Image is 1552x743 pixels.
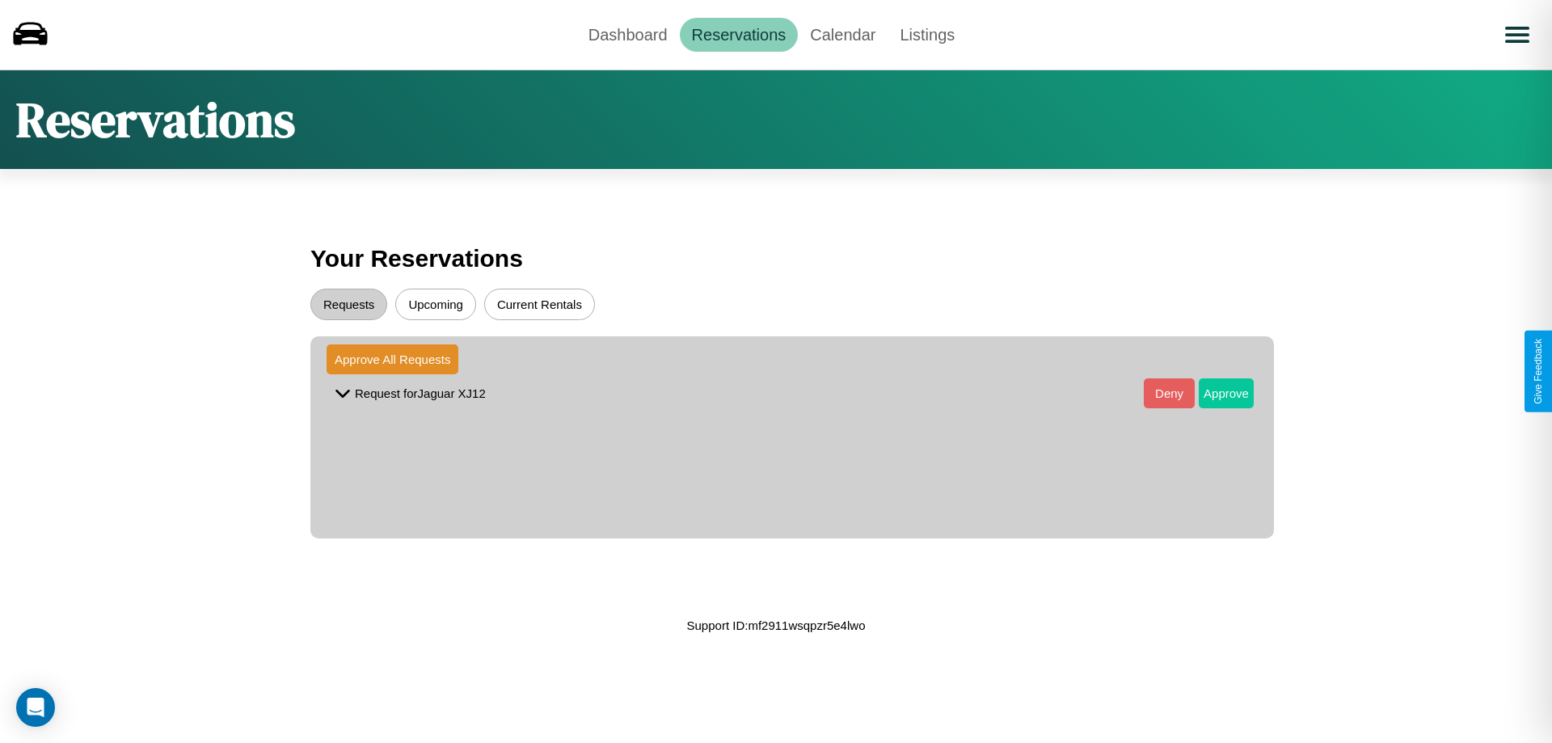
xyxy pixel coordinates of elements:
button: Approve All Requests [327,344,458,374]
a: Reservations [680,18,799,52]
h1: Reservations [16,87,295,153]
button: Current Rentals [484,289,595,320]
div: Give Feedback [1533,339,1544,404]
a: Listings [888,18,967,52]
button: Upcoming [395,289,476,320]
a: Dashboard [576,18,680,52]
button: Approve [1199,378,1254,408]
button: Requests [310,289,387,320]
p: Request for Jaguar XJ12 [355,382,486,404]
a: Calendar [798,18,888,52]
div: Open Intercom Messenger [16,688,55,727]
button: Deny [1144,378,1195,408]
h3: Your Reservations [310,237,1242,281]
button: Open menu [1495,12,1540,57]
p: Support ID: mf2911wsqpzr5e4lwo [687,614,866,636]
